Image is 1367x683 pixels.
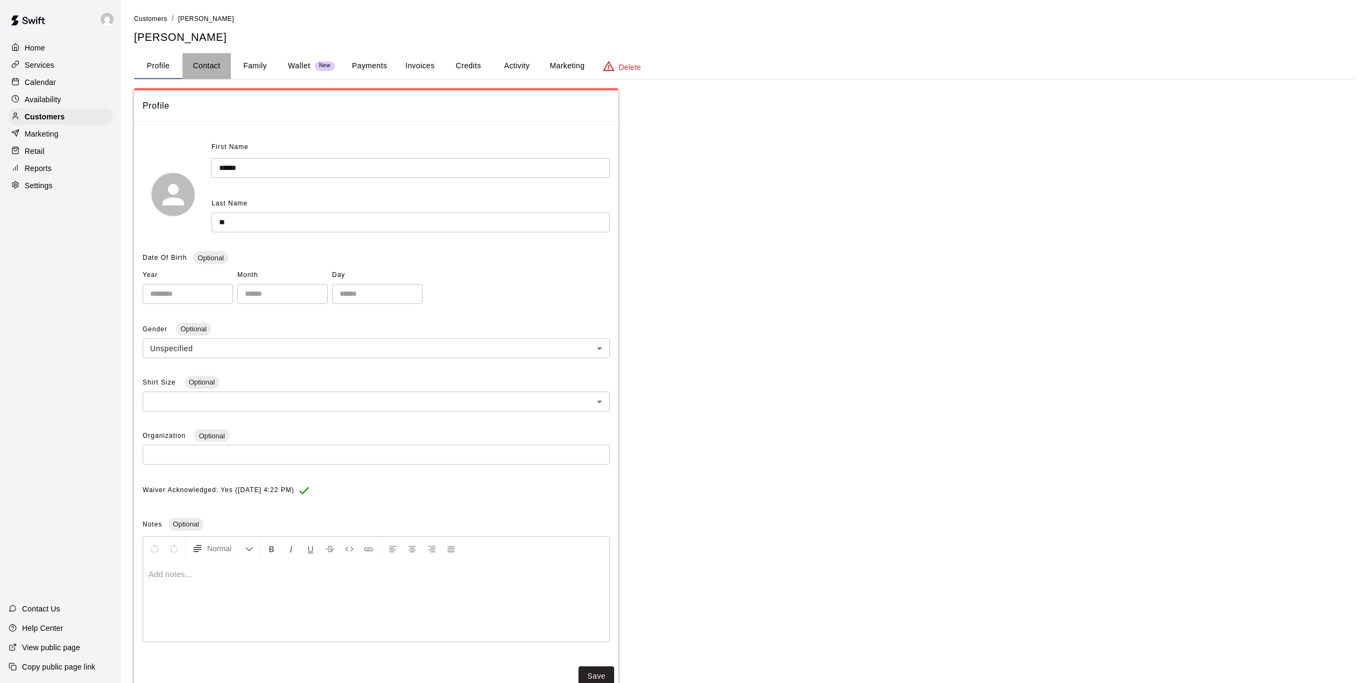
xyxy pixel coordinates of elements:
p: Help Center [22,623,63,634]
span: Organization [143,432,188,439]
button: Credits [444,53,492,79]
a: Settings [9,177,112,194]
span: Optional [185,378,219,386]
button: Left Align [384,539,402,558]
span: Optional [168,520,203,528]
div: basic tabs example [134,53,1354,79]
a: Customers [9,109,112,125]
span: Normal [207,543,245,554]
span: Optional [176,325,210,333]
button: Redo [165,539,183,558]
button: Format Strikethrough [321,539,339,558]
button: Insert Link [360,539,378,558]
span: Date Of Birth [143,254,187,261]
p: Marketing [25,129,59,139]
button: Contact [182,53,231,79]
div: Unspecified [143,338,610,358]
button: Marketing [541,53,593,79]
nav: breadcrumb [134,13,1354,25]
h5: [PERSON_NAME] [134,30,1354,45]
img: Joe Florio [101,13,114,26]
li: / [172,13,174,24]
button: Payments [343,53,396,79]
p: Calendar [25,77,56,88]
p: Retail [25,146,45,156]
p: Reports [25,163,52,174]
span: New [315,62,335,69]
span: Shirt Size [143,379,178,386]
button: Insert Code [340,539,358,558]
span: Gender [143,325,170,333]
span: [PERSON_NAME] [178,15,234,23]
p: Customers [25,111,65,122]
a: Calendar [9,74,112,90]
button: Profile [134,53,182,79]
button: Center Align [403,539,421,558]
p: Home [25,42,45,53]
a: Customers [134,14,167,23]
div: Joe Florio [98,9,121,30]
span: Last Name [212,200,248,207]
button: Right Align [422,539,441,558]
p: Delete [619,62,641,73]
p: Availability [25,94,61,105]
p: View public page [22,642,80,653]
span: Optional [193,254,228,262]
a: Services [9,57,112,73]
button: Activity [492,53,541,79]
button: Family [231,53,279,79]
button: Invoices [396,53,444,79]
button: Format Underline [301,539,320,558]
button: Format Italics [282,539,300,558]
span: Year [143,267,233,284]
button: Undo [145,539,164,558]
span: Waiver Acknowledged: Yes ([DATE] 4:22 PM) [143,482,294,499]
p: Wallet [288,60,311,72]
p: Copy public page link [22,661,95,672]
p: Contact Us [22,603,60,614]
button: Formatting Options [188,539,258,558]
span: Notes [143,521,162,528]
p: Services [25,60,54,70]
span: Optional [194,432,229,440]
span: First Name [212,139,249,156]
span: Day [332,267,422,284]
span: Month [237,267,328,284]
span: Customers [134,15,167,23]
a: Reports [9,160,112,176]
button: Format Bold [263,539,281,558]
a: Retail [9,143,112,159]
p: Settings [25,180,53,191]
a: Availability [9,91,112,108]
button: Justify Align [442,539,460,558]
span: Profile [143,99,610,113]
a: Home [9,40,112,56]
a: Marketing [9,126,112,142]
